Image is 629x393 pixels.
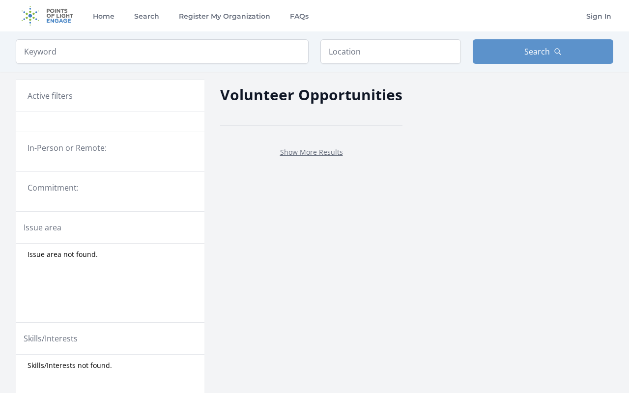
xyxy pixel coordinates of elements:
span: Issue area not found. [28,250,98,259]
a: Show More Results [280,147,343,157]
legend: Commitment: [28,182,193,194]
button: Search [473,39,613,64]
legend: In-Person or Remote: [28,142,193,154]
span: Skills/Interests not found. [28,361,112,370]
legend: Issue area [24,222,61,233]
input: Location [320,39,461,64]
h2: Volunteer Opportunities [220,84,402,106]
input: Keyword [16,39,309,64]
span: Search [524,46,550,57]
legend: Skills/Interests [24,333,78,344]
h3: Active filters [28,90,73,102]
